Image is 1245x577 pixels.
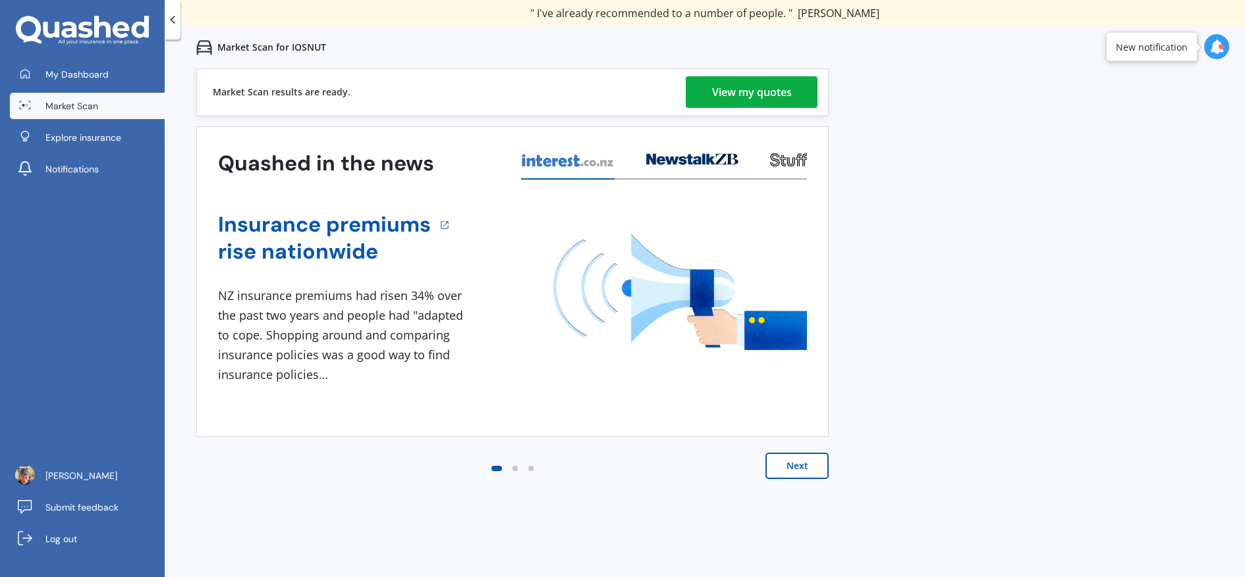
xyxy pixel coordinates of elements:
img: ACg8ocJr9JXakoYzT46gh2yoz4IJKoWDPhJoSx_1KvV3tH3DlDhh12v9ZA=s96-c [15,465,35,485]
div: New notification [1116,40,1188,53]
span: Explore insurance [45,131,121,144]
a: Market Scan [10,93,165,119]
a: Submit feedback [10,494,165,520]
span: Submit feedback [45,501,119,514]
a: [PERSON_NAME] [10,463,165,489]
span: My Dashboard [45,68,109,81]
a: Explore insurance [10,124,165,151]
span: [PERSON_NAME] [45,469,117,482]
span: Market Scan [45,99,98,113]
span: Notifications [45,163,99,176]
a: My Dashboard [10,61,165,88]
a: Notifications [10,156,165,182]
a: Log out [10,526,165,552]
span: Log out [45,532,77,545]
